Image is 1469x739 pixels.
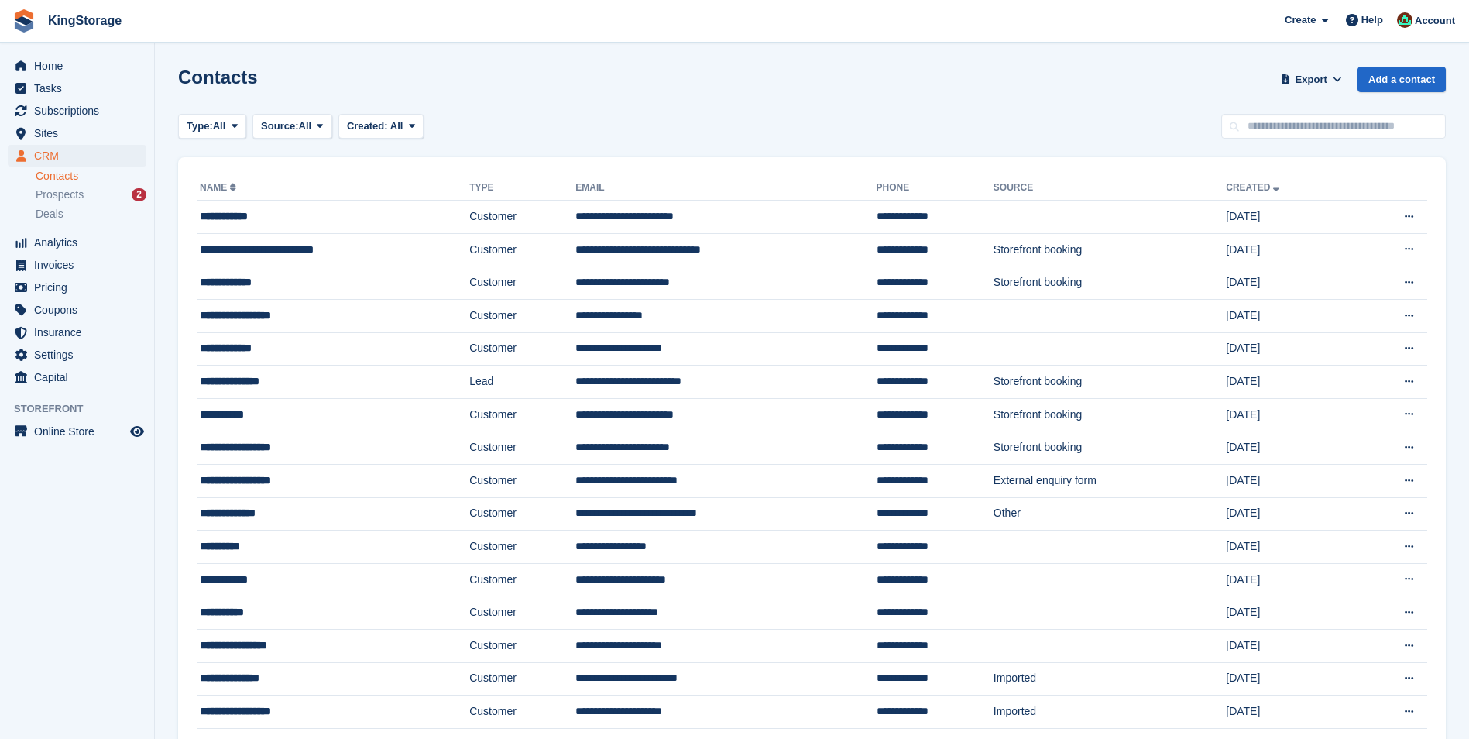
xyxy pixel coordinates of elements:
span: Home [34,55,127,77]
span: Help [1361,12,1383,28]
span: All [213,119,226,134]
td: [DATE] [1226,233,1354,266]
span: All [390,120,403,132]
a: menu [8,100,146,122]
span: Analytics [34,232,127,253]
td: Storefront booking [994,266,1226,300]
a: menu [8,232,146,253]
td: [DATE] [1226,431,1354,465]
td: Imported [994,662,1226,696]
th: Source [994,176,1226,201]
span: Capital [34,366,127,388]
span: Prospects [36,187,84,202]
td: [DATE] [1226,563,1354,596]
span: Storefront [14,401,154,417]
a: menu [8,366,146,388]
span: Source: [261,119,298,134]
span: Deals [36,207,63,222]
td: [DATE] [1226,696,1354,729]
span: Type: [187,119,213,134]
span: Account [1415,13,1455,29]
td: Storefront booking [994,233,1226,266]
td: [DATE] [1226,497,1354,531]
td: [DATE] [1226,299,1354,332]
a: Created [1226,182,1282,193]
td: Customer [469,662,575,696]
a: Add a contact [1357,67,1446,92]
a: Contacts [36,169,146,184]
span: Created: [347,120,388,132]
td: [DATE] [1226,662,1354,696]
td: Customer [469,563,575,596]
span: Coupons [34,299,127,321]
span: Online Store [34,421,127,442]
a: menu [8,299,146,321]
td: Storefront booking [994,366,1226,399]
span: Subscriptions [34,100,127,122]
td: Customer [469,398,575,431]
td: Customer [469,629,575,662]
td: Customer [469,431,575,465]
td: Lead [469,366,575,399]
button: Source: All [252,114,332,139]
img: stora-icon-8386f47178a22dfd0bd8f6a31ec36ba5ce8667c1dd55bd0f319d3a0aa187defe.svg [12,9,36,33]
a: Preview store [128,422,146,441]
a: menu [8,145,146,167]
span: Tasks [34,77,127,99]
div: 2 [132,188,146,201]
td: Customer [469,497,575,531]
a: menu [8,321,146,343]
span: All [299,119,312,134]
td: Customer [469,332,575,366]
th: Phone [877,176,994,201]
a: KingStorage [42,8,128,33]
a: menu [8,77,146,99]
button: Created: All [338,114,424,139]
span: Sites [34,122,127,144]
td: Other [994,497,1226,531]
a: menu [8,344,146,366]
td: Customer [469,299,575,332]
td: Customer [469,531,575,564]
td: External enquiry form [994,464,1226,497]
img: John King [1397,12,1412,28]
a: menu [8,254,146,276]
a: menu [8,122,146,144]
td: [DATE] [1226,398,1354,431]
td: Customer [469,233,575,266]
td: [DATE] [1226,629,1354,662]
td: Customer [469,596,575,630]
span: Export [1296,72,1327,88]
td: Customer [469,464,575,497]
td: [DATE] [1226,531,1354,564]
a: Deals [36,206,146,222]
a: menu [8,55,146,77]
span: Pricing [34,277,127,298]
button: Type: All [178,114,246,139]
td: Customer [469,201,575,234]
button: Export [1277,67,1345,92]
span: CRM [34,145,127,167]
a: menu [8,421,146,442]
td: Imported [994,696,1226,729]
td: [DATE] [1226,464,1354,497]
span: Create [1285,12,1316,28]
td: [DATE] [1226,266,1354,300]
a: Prospects 2 [36,187,146,203]
td: [DATE] [1226,366,1354,399]
th: Email [575,176,876,201]
th: Type [469,176,575,201]
td: Storefront booking [994,431,1226,465]
td: Storefront booking [994,398,1226,431]
td: [DATE] [1226,332,1354,366]
a: Name [200,182,239,193]
span: Insurance [34,321,127,343]
td: [DATE] [1226,201,1354,234]
h1: Contacts [178,67,258,88]
span: Settings [34,344,127,366]
td: [DATE] [1226,596,1354,630]
a: menu [8,277,146,298]
td: Customer [469,266,575,300]
span: Invoices [34,254,127,276]
td: Customer [469,696,575,729]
